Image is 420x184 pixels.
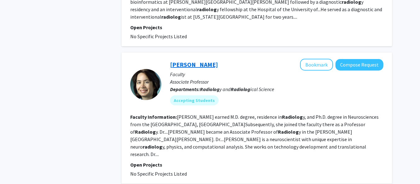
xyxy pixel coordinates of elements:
[130,24,383,31] p: Open Projects
[282,114,303,120] b: Radiolog
[130,114,379,157] fg-read-more: [PERSON_NAME] earned M.D. degree, residence in y, and Ph.D. degree in Neurosciences from the [GEO...
[130,171,187,177] span: No Specific Projects Listed
[200,86,219,92] b: Radiolog
[197,6,217,12] b: radiolog
[161,14,181,20] b: radiolog
[170,71,383,78] p: Faculty
[170,86,200,92] b: Departments:
[231,86,250,92] b: Radiolog
[200,86,274,92] span: y and ical Science
[170,95,219,105] mat-chip: Accepting Students
[170,78,383,85] p: Associate Professor
[335,59,383,71] button: Compose Request to Andreia Faria
[278,129,299,135] b: Radiolog
[130,33,187,39] span: No Specific Projects Listed
[135,129,156,135] b: Radiolog
[143,144,162,150] b: radiolog
[170,61,218,68] a: [PERSON_NAME]
[5,156,26,179] iframe: Chat
[130,161,383,168] p: Open Projects
[130,114,177,120] b: Faculty Information:
[300,59,333,71] button: Add Andreia Faria to Bookmarks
